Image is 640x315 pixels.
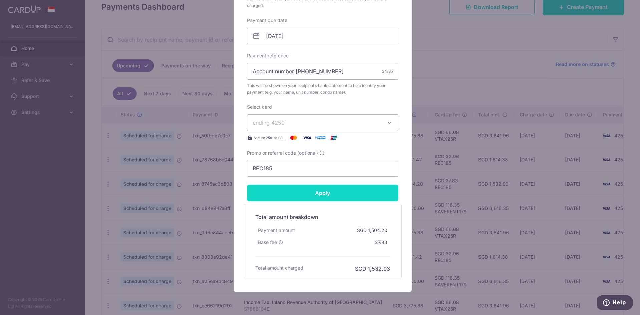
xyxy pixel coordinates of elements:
span: Promo or referral code (optional) [247,150,318,156]
span: ending 4250 [253,119,285,126]
img: American Express [314,134,327,142]
label: Payment due date [247,17,287,24]
div: Payment amount [255,224,298,236]
button: ending 4250 [247,114,398,131]
span: This will be shown on your recipient’s bank statement to help identify your payment (e.g. your na... [247,82,398,96]
h6: Total amount charged [255,265,303,271]
img: Mastercard [287,134,300,142]
input: Apply [247,185,398,201]
span: Base fee [258,239,277,246]
h6: SGD 1,532.03 [355,265,390,273]
iframe: Opens a widget where you can find more information [597,295,633,312]
label: Select card [247,104,272,110]
label: Payment reference [247,52,289,59]
div: 27.83 [372,236,390,248]
h5: Total amount breakdown [255,213,390,221]
input: DD / MM / YYYY [247,28,398,44]
span: Secure 256-bit SSL [254,135,284,140]
img: Visa [300,134,314,142]
img: UnionPay [327,134,340,142]
div: 24/35 [382,68,393,75]
div: SGD 1,504.20 [354,224,390,236]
